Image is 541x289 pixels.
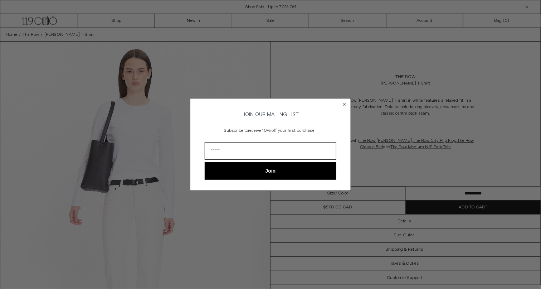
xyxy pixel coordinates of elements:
button: Close dialog [341,101,348,108]
button: Join [205,162,336,180]
span: receive 10% off your first purchase [248,128,315,134]
span: Subscribe to [224,128,248,134]
input: Email [205,142,336,160]
span: JOIN OUR MAILING LIST [242,111,299,118]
